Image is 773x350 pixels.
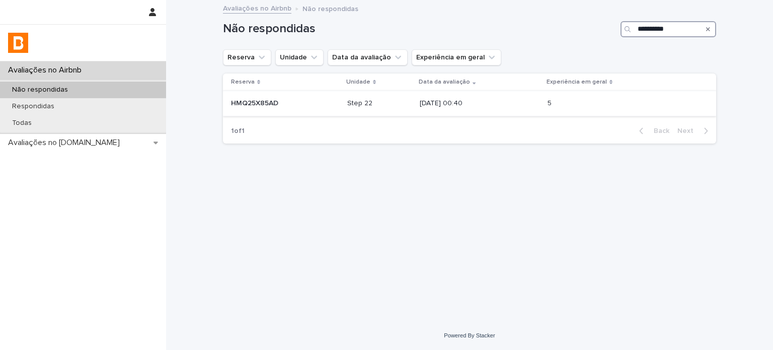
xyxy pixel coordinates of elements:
[223,91,716,116] tr: HMQ25X85ADHMQ25X85AD Step 22Step 22 [DATE] 00:4055
[275,49,324,65] button: Unidade
[302,3,358,14] p: Não respondidas
[223,22,616,36] h1: Não respondidas
[548,97,554,108] p: 5
[4,119,40,127] p: Todas
[223,49,271,65] button: Reserva
[223,119,253,144] p: 1 of 1
[677,127,700,134] span: Next
[4,86,76,94] p: Não respondidas
[648,127,669,134] span: Back
[223,2,291,14] a: Avaliações no Airbnb
[547,77,607,88] p: Experiência em geral
[347,97,374,108] p: Step 22
[621,21,716,37] input: Search
[420,99,539,108] p: [DATE] 00:40
[444,332,495,338] a: Powered By Stacker
[231,77,255,88] p: Reserva
[412,49,501,65] button: Experiência em geral
[8,33,28,53] img: cYSl4B5TT2v8k4nbwGwX
[231,97,280,108] p: HMQ25X85AD
[673,126,716,135] button: Next
[4,65,90,75] p: Avaliações no Airbnb
[4,138,128,148] p: Avaliações no [DOMAIN_NAME]
[419,77,470,88] p: Data da avaliação
[328,49,408,65] button: Data da avaliação
[346,77,370,88] p: Unidade
[631,126,673,135] button: Back
[4,102,62,111] p: Respondidas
